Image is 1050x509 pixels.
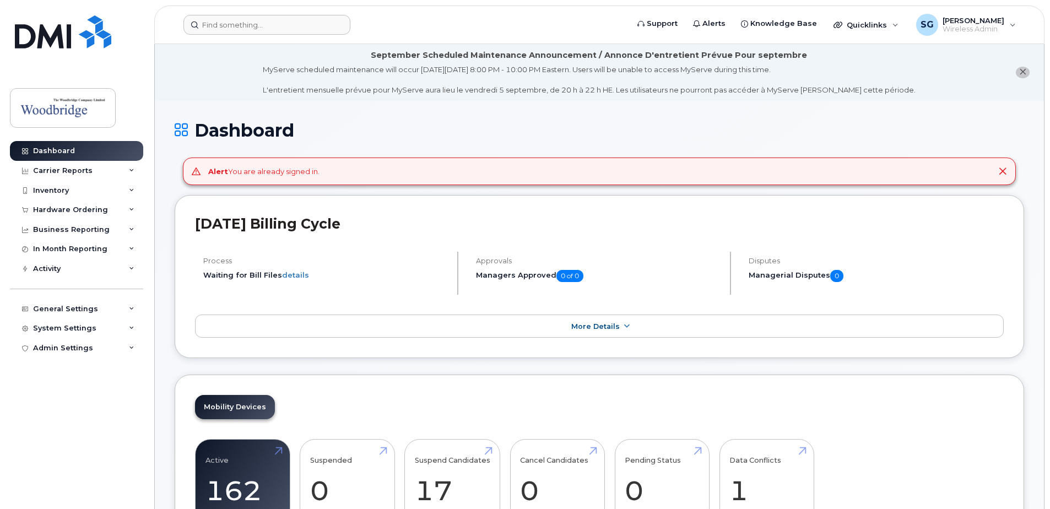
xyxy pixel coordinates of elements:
span: 0 [830,270,843,282]
div: MyServe scheduled maintenance will occur [DATE][DATE] 8:00 PM - 10:00 PM Eastern. Users will be u... [263,64,916,95]
h4: Approvals [476,257,721,265]
a: Mobility Devices [195,395,275,419]
h4: Process [203,257,448,265]
div: September Scheduled Maintenance Announcement / Annonce D'entretient Prévue Pour septembre [371,50,807,61]
span: 0 of 0 [556,270,583,282]
h2: [DATE] Billing Cycle [195,215,1004,232]
li: Waiting for Bill Files [203,270,448,280]
h4: Disputes [749,257,1004,265]
h5: Managers Approved [476,270,721,282]
span: More Details [571,322,620,331]
a: details [282,270,309,279]
div: You are already signed in. [208,166,320,177]
h1: Dashboard [175,121,1024,140]
h5: Managerial Disputes [749,270,1004,282]
button: close notification [1016,67,1030,78]
strong: Alert [208,167,228,176]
